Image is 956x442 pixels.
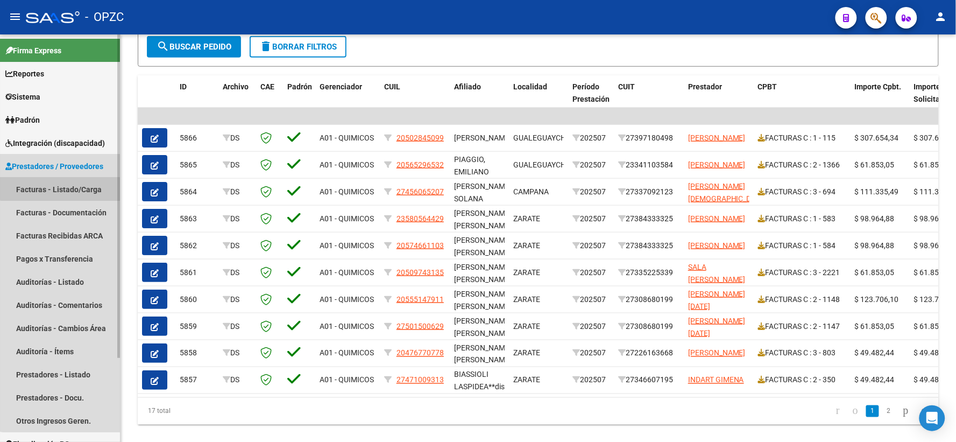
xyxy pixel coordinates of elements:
[758,347,846,360] div: FACTURAS C : 3 - 803
[618,132,679,144] div: 27397180498
[138,398,296,425] div: 17 total
[618,82,635,91] span: CUIT
[454,155,489,176] span: PIAGGIO, EMILIANO
[758,186,846,198] div: FACTURAS C : 3 - 694
[454,263,512,284] span: [PERSON_NAME] [PERSON_NAME]
[218,75,256,123] datatable-header-cell: Archivo
[396,187,444,196] span: 27456065207
[855,349,895,357] span: $ 49.482,44
[396,214,444,223] span: 23580564429
[917,405,932,417] a: go to last page
[914,349,954,357] span: $ 49.482,44
[618,213,679,225] div: 27384333325
[614,75,684,123] datatable-header-cell: CUIT
[898,405,913,417] a: go to next page
[758,240,846,252] div: FACTURAS C : 1 - 584
[454,370,516,404] span: BIASSIOLI LASPIDEA**disc**, LU,
[5,160,103,172] span: Prestadores / Proveedores
[454,317,512,338] span: [PERSON_NAME] [PERSON_NAME]
[618,293,679,306] div: 27308680199
[320,376,374,384] span: A01 - QUIMICOS
[618,374,679,387] div: 27346607195
[919,405,945,431] div: Open Intercom Messenger
[454,82,481,91] span: Afiliado
[855,241,895,250] span: $ 98.964,88
[855,187,899,196] span: $ 111.335,49
[396,241,444,250] span: 20574661103
[180,320,214,333] div: 5859
[454,290,512,311] span: [PERSON_NAME] [PERSON_NAME]
[9,10,22,23] mat-icon: menu
[513,241,540,250] span: ZARATE
[454,236,512,257] span: [PERSON_NAME] [PERSON_NAME]
[513,160,571,169] span: GUALEGUAYCHU
[260,82,274,91] span: CAE
[914,214,954,223] span: $ 98.964,88
[180,374,214,387] div: 5857
[320,241,374,250] span: A01 - QUIMICOS
[688,317,746,338] span: [PERSON_NAME][DATE]
[509,75,568,123] datatable-header-cell: Localidad
[855,376,895,384] span: $ 49.482,44
[223,213,252,225] div: DS
[5,114,40,126] span: Padrón
[396,160,444,169] span: 20565296532
[320,187,374,196] span: A01 - QUIMICOS
[618,186,679,198] div: 27337092123
[513,322,540,331] span: ZARATE
[259,42,337,52] span: Borrar Filtros
[572,347,610,360] div: 202507
[454,209,513,230] span: [PERSON_NAME], [PERSON_NAME]
[758,213,846,225] div: FACTURAS C : 1 - 583
[454,343,513,364] span: [PERSON_NAME], [PERSON_NAME]
[758,293,846,306] div: FACTURAS C : 2 - 1148
[380,75,450,123] datatable-header-cell: CUIL
[223,132,252,144] div: DS
[320,295,374,304] span: A01 - QUIMICOS
[85,5,124,29] span: - OPZC
[684,75,754,123] datatable-header-cell: Prestador
[688,349,746,357] span: [PERSON_NAME]
[572,132,610,144] div: 202507
[618,266,679,279] div: 27335225339
[320,134,374,142] span: A01 - QUIMICOS
[223,374,252,387] div: DS
[450,75,509,123] datatable-header-cell: Afiliado
[855,134,899,142] span: $ 307.654,34
[5,45,61,57] span: Firma Express
[865,402,881,420] li: page 1
[618,240,679,252] div: 27384333325
[688,376,744,384] span: INDART GIMENA
[259,40,272,53] mat-icon: delete
[618,320,679,333] div: 27308680199
[287,82,312,91] span: Padrón
[758,320,846,333] div: FACTURAS C : 2 - 1147
[315,75,380,123] datatable-header-cell: Gerenciador
[855,322,895,331] span: $ 61.853,05
[454,134,512,142] span: [PERSON_NAME]
[147,36,241,58] button: Buscar Pedido
[513,214,540,223] span: ZARATE
[223,320,252,333] div: DS
[758,159,846,171] div: FACTURAS C : 2 - 1366
[223,266,252,279] div: DS
[223,159,252,171] div: DS
[396,376,444,384] span: 27471009313
[175,75,218,123] datatable-header-cell: ID
[572,159,610,171] div: 202507
[572,240,610,252] div: 202507
[758,132,846,144] div: FACTURAS C : 1 - 115
[934,10,947,23] mat-icon: person
[914,268,954,277] span: $ 61.853,05
[855,214,895,223] span: $ 98.964,88
[513,82,547,91] span: Localidad
[180,82,187,91] span: ID
[688,214,746,223] span: [PERSON_NAME]
[688,160,746,169] span: [PERSON_NAME]
[513,376,540,384] span: ZARATE
[223,82,249,91] span: Archivo
[914,241,954,250] span: $ 98.964,88
[688,134,746,142] span: [PERSON_NAME]
[855,82,902,91] span: Importe Cpbt.
[320,82,362,91] span: Gerenciador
